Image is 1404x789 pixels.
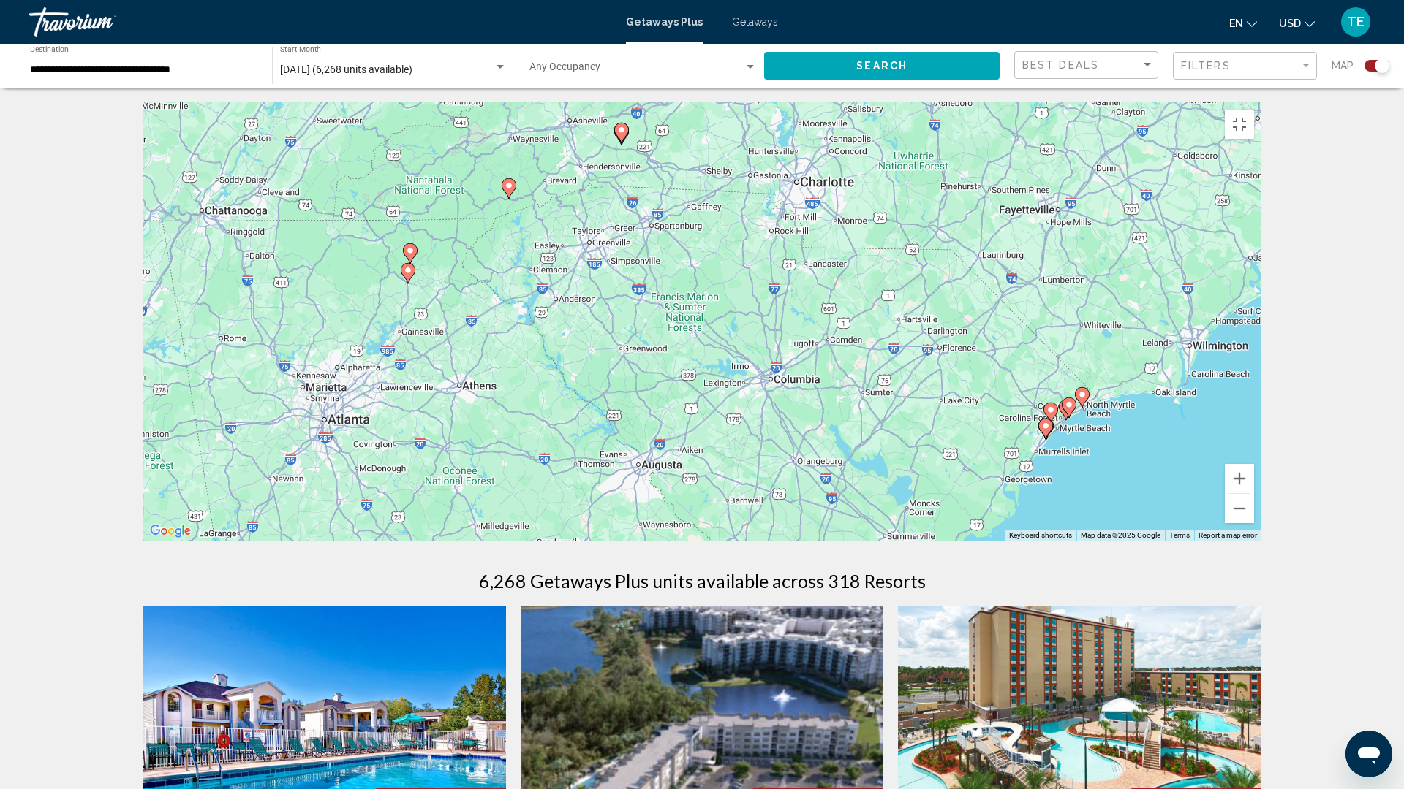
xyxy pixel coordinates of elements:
[146,522,195,541] img: Google
[1173,51,1317,81] button: Filter
[29,7,611,37] a: Travorium
[280,64,412,75] span: [DATE] (6,268 units available)
[1229,18,1243,29] span: en
[1199,531,1257,539] a: Report a map error
[1279,18,1301,29] span: USD
[764,52,1000,79] button: Search
[1009,530,1072,541] button: Keyboard shortcuts
[1332,56,1354,76] span: Map
[1225,464,1254,493] button: Zoom in
[1337,7,1375,37] button: User Menu
[1347,15,1365,29] span: TE
[1225,494,1254,523] button: Zoom out
[1279,12,1315,34] button: Change currency
[1229,12,1257,34] button: Change language
[626,16,703,28] a: Getaways Plus
[1022,59,1099,71] span: Best Deals
[146,522,195,541] a: Open this area in Google Maps (opens a new window)
[1169,531,1190,539] a: Terms (opens in new tab)
[1345,731,1392,777] iframe: Button to launch messaging window
[1225,110,1254,139] button: Toggle fullscreen view
[1022,59,1154,72] mat-select: Sort by
[479,570,926,592] h1: 6,268 Getaways Plus units available across 318 Resorts
[856,61,907,72] span: Search
[1181,60,1231,72] span: Filters
[732,16,778,28] a: Getaways
[1081,531,1160,539] span: Map data ©2025 Google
